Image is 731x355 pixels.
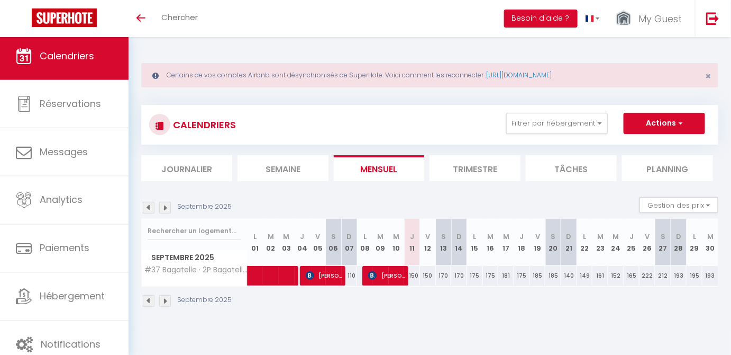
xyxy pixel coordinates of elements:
[629,232,634,242] abbr: J
[40,97,101,110] span: Réservations
[368,265,405,286] span: [PERSON_NAME]
[310,219,326,266] th: 05
[441,232,446,242] abbr: S
[404,219,420,266] th: 11
[535,232,540,242] abbr: V
[530,219,546,266] th: 19
[141,63,718,87] div: Certains de vos comptes Airbnb sont désynchronisés de SuperHote. Voici comment les reconnecter :
[40,290,105,303] span: Hébergement
[263,219,279,266] th: 02
[597,232,604,242] abbr: M
[561,266,577,286] div: 140
[676,232,681,242] abbr: D
[436,266,452,286] div: 170
[40,242,89,255] span: Paiements
[608,266,624,286] div: 152
[32,8,97,27] img: Super Booking
[420,266,436,286] div: 150
[467,266,483,286] div: 175
[346,232,352,242] abbr: D
[624,266,640,286] div: 165
[655,266,671,286] div: 212
[451,266,467,286] div: 170
[566,232,572,242] abbr: D
[326,219,342,266] th: 06
[693,232,696,242] abbr: L
[40,49,94,63] span: Calendriers
[498,266,514,286] div: 181
[177,202,232,212] p: Septembre 2025
[268,232,274,242] abbr: M
[420,219,436,266] th: 12
[142,250,247,265] span: Septembre 2025
[592,219,608,266] th: 23
[378,232,384,242] abbr: M
[514,219,530,266] th: 18
[425,232,430,242] abbr: V
[306,265,343,286] span: [PERSON_NAME]
[504,10,578,28] button: Besoin d'aide ?
[608,219,624,266] th: 24
[645,232,650,242] abbr: V
[624,219,640,266] th: 25
[639,197,718,213] button: Gestion des prix
[177,295,232,305] p: Septembre 2025
[389,219,405,266] th: 10
[316,232,321,242] abbr: V
[334,155,425,181] li: Mensuel
[661,232,665,242] abbr: S
[8,4,40,36] button: Ouvrir le widget de chat LiveChat
[624,113,705,134] button: Actions
[577,266,593,286] div: 149
[671,266,687,286] div: 193
[613,232,619,242] abbr: M
[706,69,711,83] span: ×
[639,219,655,266] th: 26
[393,232,399,242] abbr: M
[530,266,546,286] div: 185
[300,232,304,242] abbr: J
[40,145,88,158] span: Messages
[295,219,310,266] th: 04
[342,219,358,266] th: 07
[622,155,713,181] li: Planning
[331,232,336,242] abbr: S
[520,232,524,242] abbr: J
[363,232,367,242] abbr: L
[545,219,561,266] th: 20
[503,232,509,242] abbr: M
[430,155,520,181] li: Trimestre
[686,307,723,347] iframe: Chat
[253,232,257,242] abbr: L
[545,266,561,286] div: 185
[467,219,483,266] th: 15
[373,219,389,266] th: 09
[357,219,373,266] th: 08
[284,232,290,242] abbr: M
[342,266,358,286] div: 110
[486,70,552,79] a: [URL][DOMAIN_NAME]
[170,113,236,137] h3: CALENDRIERS
[702,266,718,286] div: 193
[237,155,328,181] li: Semaine
[514,266,530,286] div: 175
[638,12,682,25] span: My Guest
[141,155,232,181] li: Journalier
[655,219,671,266] th: 27
[702,219,718,266] th: 30
[592,266,608,286] div: 161
[616,10,632,28] img: ...
[148,221,241,241] input: Rechercher un logement...
[551,232,556,242] abbr: S
[248,219,263,266] th: 01
[279,219,295,266] th: 03
[706,72,711,81] button: Close
[143,266,249,274] span: #37 Bagatelle · 2P Bagatelle, promenade, front mer/Balcon & Clim
[577,219,593,266] th: 22
[456,232,462,242] abbr: D
[706,12,719,25] img: logout
[404,266,420,286] div: 150
[561,219,577,266] th: 21
[40,193,83,207] span: Analytics
[498,219,514,266] th: 17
